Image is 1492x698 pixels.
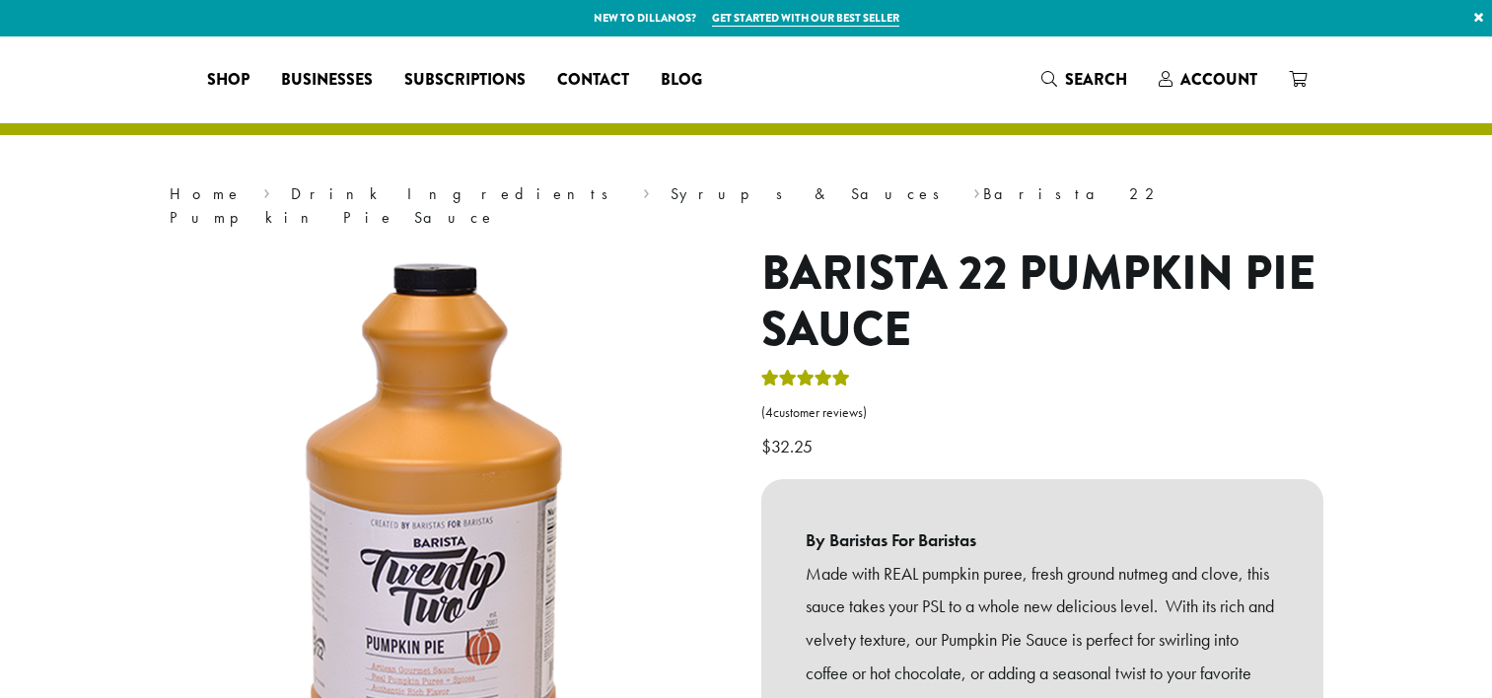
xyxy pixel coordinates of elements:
span: Search [1065,68,1127,91]
a: Shop [191,64,265,96]
a: Syrups & Sauces [671,183,953,204]
a: Get started with our best seller [712,10,899,27]
nav: Breadcrumb [170,182,1323,230]
span: Account [1180,68,1257,91]
span: Shop [207,68,249,93]
span: › [973,175,980,206]
h1: Barista 22 Pumpkin Pie Sauce [761,245,1323,359]
span: Businesses [281,68,373,93]
a: Drink Ingredients [291,183,621,204]
span: Blog [661,68,702,93]
a: (4customer reviews) [761,403,1323,423]
span: Subscriptions [404,68,526,93]
span: $ [761,435,771,457]
a: Search [1026,63,1143,96]
span: Contact [557,68,629,93]
div: Rated 5.00 out of 5 [761,367,850,396]
bdi: 32.25 [761,435,817,457]
span: › [263,175,270,206]
span: › [643,175,650,206]
span: 4 [765,404,773,421]
a: Home [170,183,243,204]
b: By Baristas For Baristas [806,523,1279,557]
